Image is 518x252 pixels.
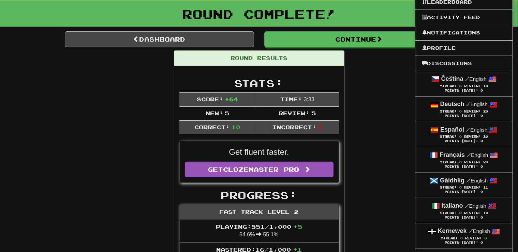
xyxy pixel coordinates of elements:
[225,110,229,116] span: 5
[225,96,238,102] span: + 64
[422,114,506,118] div: Points [DATE]: 0
[422,190,506,194] div: Points [DATE]: 0
[415,28,513,37] a: Notifications
[223,166,299,173] span: Clozemaster Pro
[179,78,339,89] h2: Stats:
[466,177,471,183] span: /
[440,151,465,158] strong: Français
[197,96,223,102] span: Score:
[415,59,513,68] a: Discussions
[440,84,457,88] span: Streak:
[441,75,463,82] strong: Čeština
[216,223,302,230] span: Playing: 551 / 1,000
[483,84,488,88] span: 10
[293,223,302,230] span: + 5
[422,89,506,93] div: Points [DATE]: 0
[179,190,339,201] h2: Progress:
[465,236,482,240] span: Review:
[440,135,457,138] span: Streak:
[440,177,464,184] strong: Gàidhlig
[465,76,487,82] small: English
[440,101,464,107] strong: Deutsch
[180,205,339,220] div: Fast Track Level 2
[459,84,462,88] span: 0
[185,162,334,177] a: GetClozemaster Pro
[304,97,314,102] span: 3 : 33
[459,160,462,164] span: 0
[469,228,490,234] small: English
[194,124,230,130] span: Correct:
[174,51,344,66] div: Round Results
[483,160,488,164] span: 20
[459,134,462,138] span: 0
[440,211,457,215] span: Streak:
[415,71,513,96] a: Čeština /English Streak: 0 Review: 10 Points [DATE]: 0
[466,127,487,133] small: English
[464,109,481,113] span: Review:
[185,146,334,158] p: Get fluent faster.
[467,152,488,158] small: English
[466,127,470,133] span: /
[441,236,458,240] span: Streak:
[465,203,469,209] span: /
[65,31,254,47] a: Dashboard
[483,135,488,138] span: 20
[464,211,481,215] span: Review:
[180,220,339,243] li: 54.6% 55.1%
[483,211,488,215] span: 10
[232,124,240,130] span: 10
[415,13,513,22] a: Activity Feed
[415,97,513,121] a: Deutsch /English Streak: 0 Review: 20 Points [DATE]: 0
[415,44,513,53] a: Profile
[2,7,516,21] h1: Round Complete!
[464,84,481,88] span: Review:
[459,185,462,189] span: 0
[279,110,310,116] span: Review:
[422,241,506,245] div: Points [DATE]: 0
[483,186,488,189] span: 11
[438,227,467,234] strong: Kernewek
[442,202,463,209] strong: Italiano
[422,139,506,144] div: Points [DATE]: 0
[415,147,513,172] a: Français /English Streak: 0 Review: 20 Points [DATE]: 0
[466,101,488,107] small: English
[422,165,506,169] div: Points [DATE]: 0
[415,223,513,248] a: Kernewek /English Streak: 0 Review: 0 Points [DATE]: 0
[318,124,322,130] span: 3
[469,228,473,234] span: /
[264,31,454,47] button: Continue
[465,76,470,82] span: /
[484,236,487,240] span: 0
[206,110,223,116] span: New:
[311,110,316,116] span: 5
[415,173,513,198] a: Gàidhlig /English Streak: 0 Review: 11 Points [DATE]: 0
[415,198,513,223] a: Italiano /English Streak: 0 Review: 10 Points [DATE]: 0
[459,109,462,113] span: 0
[440,186,457,189] span: Streak:
[415,122,513,147] a: Español /English Streak: 0 Review: 20 Points [DATE]: 0
[466,101,471,107] span: /
[422,216,506,220] div: Points [DATE]: 0
[483,109,488,113] span: 20
[440,126,464,133] strong: Español
[465,203,486,209] small: English
[460,236,463,240] span: 0
[466,178,488,183] small: English
[467,152,471,158] span: /
[464,160,481,164] span: Review:
[280,96,302,102] span: Time:
[272,124,316,130] span: Incorrect:
[440,160,457,164] span: Streak:
[464,135,481,138] span: Review:
[464,186,481,189] span: Review:
[459,211,462,215] span: 0
[440,109,457,113] span: Streak:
